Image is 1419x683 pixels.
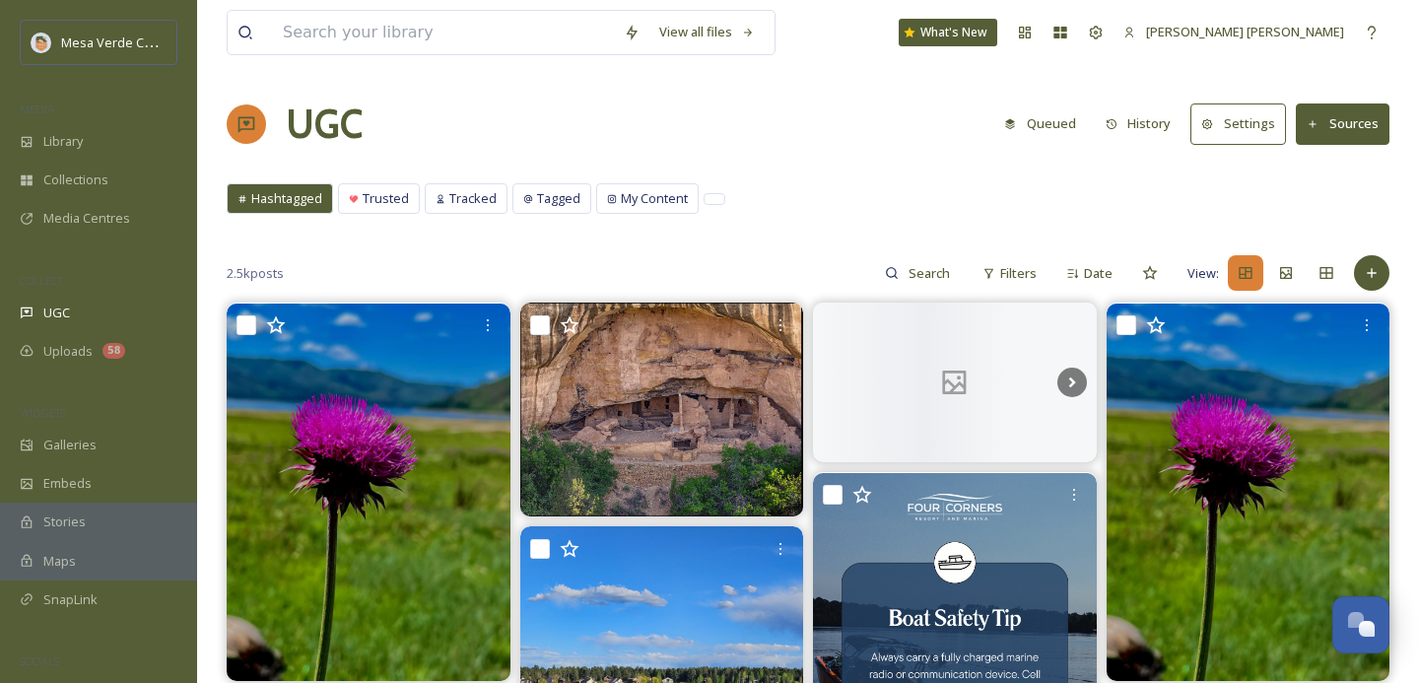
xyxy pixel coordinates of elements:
[102,343,125,359] div: 58
[994,104,1086,143] button: Queued
[43,512,86,531] span: Stories
[1096,104,1182,143] button: History
[1187,264,1219,283] span: View:
[520,303,804,515] img: It’s good to revisit a favorite unit of the National Park System. You can capture images of place...
[20,653,59,668] span: SOCIALS
[43,209,130,228] span: Media Centres
[227,264,284,283] span: 2.5k posts
[227,304,510,681] img: “Beauty is in the eye of the beholder” ~ These words were never more true than when applied to th...
[537,189,580,208] span: Tagged
[363,189,409,208] span: Trusted
[43,474,92,493] span: Embeds
[1114,13,1354,51] a: [PERSON_NAME] [PERSON_NAME]
[251,189,322,208] span: Hashtagged
[273,11,614,54] input: Search your library
[621,189,688,208] span: My Content
[20,405,65,420] span: WIDGETS
[1000,264,1037,283] span: Filters
[1332,596,1389,653] button: Open Chat
[649,13,765,51] a: View all files
[43,552,76,571] span: Maps
[43,171,108,189] span: Collections
[20,273,62,288] span: COLLECT
[286,95,363,154] a: UGC
[449,189,497,208] span: Tracked
[43,132,83,151] span: Library
[20,102,54,116] span: MEDIA
[1190,103,1296,144] a: Settings
[1146,23,1344,40] span: [PERSON_NAME] [PERSON_NAME]
[43,342,93,361] span: Uploads
[32,33,51,52] img: MVC%20SnapSea%20logo%20%281%29.png
[1190,103,1286,144] button: Settings
[899,19,997,46] a: What's New
[994,104,1096,143] a: Queued
[1096,104,1191,143] a: History
[43,436,97,454] span: Galleries
[1107,304,1390,681] img: “Beauty is in the eye of the beholder” ~ These words were never more true than when applied to th...
[899,253,963,293] input: Search
[43,590,98,609] span: SnapLink
[1296,103,1389,144] button: Sources
[61,33,182,51] span: Mesa Verde Country
[43,304,70,322] span: UGC
[1084,264,1113,283] span: Date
